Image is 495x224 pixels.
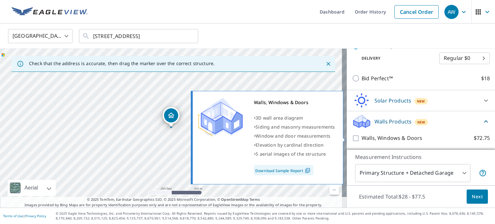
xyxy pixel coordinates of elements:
div: • [254,141,335,150]
span: New [417,120,425,125]
p: Solar Products [374,97,411,104]
p: $18 [481,74,490,83]
div: Solar ProductsNew [352,93,490,108]
div: Primary Structure + Detached Garage [355,164,471,182]
input: Search by address or latitude-longitude [93,27,185,45]
a: Download Sample Report [254,165,313,175]
button: Next [467,190,488,204]
img: Premium [198,98,243,137]
a: OpenStreetMap [221,197,248,202]
span: Window and door measurements [256,133,330,139]
p: Walls, Windows & Doors [362,134,422,142]
p: $72.75 [474,134,490,142]
div: • [254,131,335,141]
a: Cancel Order [394,5,439,19]
div: Aerial [23,180,40,196]
span: Elevation by cardinal direction [256,142,324,148]
p: | [3,214,46,218]
div: AW [444,5,459,19]
a: Current Level 17, Zoom Out [329,185,339,195]
span: 5 aerial images of the structure [256,151,326,157]
p: Walls Products [374,118,412,125]
span: New [417,99,425,104]
p: Estimated Total: $28 - $77.5 [354,190,430,204]
span: Your report will include the primary structure and a detached garage if one exists. [479,169,487,177]
span: Siding and masonry measurements [256,124,335,130]
p: Check that the address is accurate, then drag the marker over the correct structure. [29,61,215,66]
a: Terms [249,197,260,202]
img: Pdf Icon [303,168,312,173]
div: Dropped pin, building 1, Residential property, 9130 Deer Ct Venice, FL 34293 [163,107,180,127]
div: • [254,122,335,131]
span: © 2025 TomTom, Earthstar Geographics SIO, © 2025 Microsoft Corporation, © [87,197,260,202]
div: Regular $0 [439,49,490,67]
img: EV Logo [12,7,88,17]
div: Aerial [8,180,56,196]
div: Walls, Windows & Doors [254,98,335,107]
p: Measurement Instructions [355,153,487,161]
div: • [254,113,335,122]
span: Next [472,193,483,201]
span: 3D wall area diagram [256,115,303,121]
div: • [254,150,335,159]
div: [GEOGRAPHIC_DATA] [8,27,73,45]
p: © 2025 Eagle View Technologies, Inc. and Pictometry International Corp. All Rights Reserved. Repo... [56,211,492,221]
p: Delivery [352,55,439,61]
div: Walls ProductsNew [352,114,490,129]
p: Bid Perfect™ [362,74,393,83]
a: Terms of Use [3,214,23,218]
button: Close [324,60,333,68]
a: Privacy Policy [25,214,46,218]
